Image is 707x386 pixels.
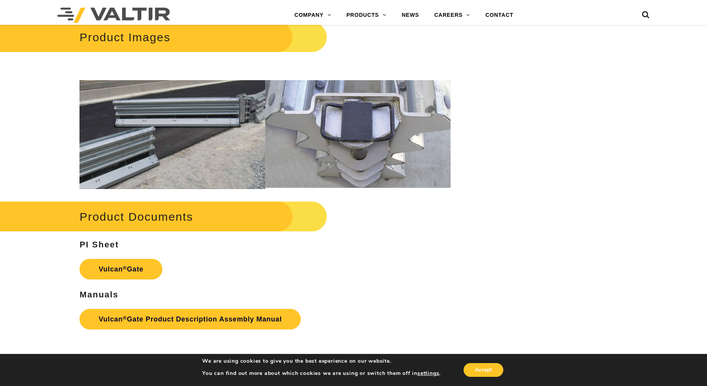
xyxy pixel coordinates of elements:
a: NEWS [394,8,426,23]
img: Valtir [57,8,170,23]
button: settings [417,370,439,377]
a: CAREERS [426,8,478,23]
strong: Vulcan Gate [99,265,143,273]
p: You can find out more about which cookies we are using or switch them off in . [202,370,441,377]
a: Vulcan®Gate Product Description Assembly Manual [79,309,301,329]
a: CONTACT [478,8,521,23]
a: PRODUCTS [339,8,394,23]
a: COMPANY [287,8,339,23]
sup: ® [123,265,127,271]
a: Vulcan®Gate [79,259,162,279]
button: Accept [464,363,503,377]
p: We are using cookies to give you the best experience on our website. [202,358,441,365]
sup: ® [123,315,127,321]
strong: Manuals [79,290,118,299]
strong: PI Sheet [79,240,119,249]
